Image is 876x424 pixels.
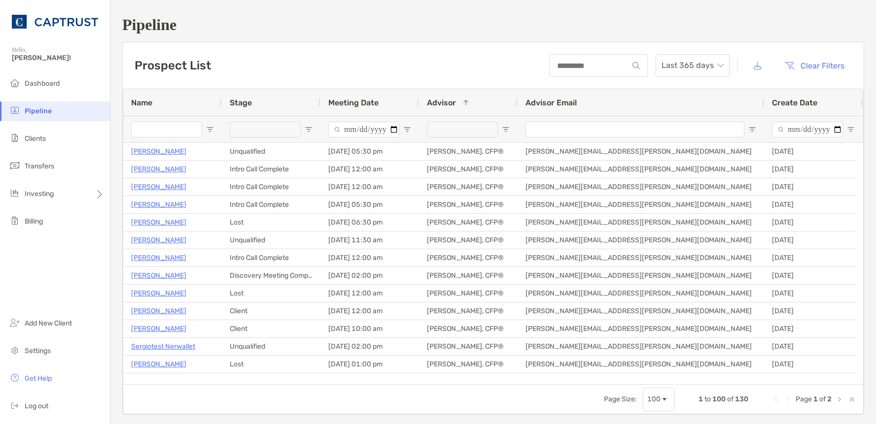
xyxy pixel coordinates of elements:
span: Get Help [25,374,52,383]
img: add_new_client icon [9,317,21,328]
a: [PERSON_NAME] [131,216,186,228]
div: Intro Call Complete [222,161,320,178]
span: of [819,395,826,403]
div: [DATE] 12:00 am [320,302,419,320]
div: [PERSON_NAME][EMAIL_ADDRESS][PERSON_NAME][DOMAIN_NAME] [518,356,764,373]
span: 100 [712,395,726,403]
img: get-help icon [9,372,21,384]
p: Sergiotest Nerwallet [131,340,195,353]
span: 1 [813,395,818,403]
div: [PERSON_NAME], CFP® [419,302,518,320]
a: [PERSON_NAME] [131,234,186,246]
a: [PERSON_NAME] [131,376,186,388]
span: Settings [25,347,51,355]
input: Create Date Filter Input [772,122,843,137]
button: Open Filter Menu [206,126,214,133]
div: [DATE] 12:00 am [320,285,419,302]
div: [PERSON_NAME], CFP® [419,373,518,391]
div: First Page [772,395,780,403]
div: [DATE] [764,231,863,249]
button: Open Filter Menu [847,126,855,133]
div: [PERSON_NAME], CFP® [419,267,518,284]
span: Pipeline [25,107,52,115]
div: Next Page [836,395,843,403]
button: Open Filter Menu [305,126,313,133]
span: 130 [735,395,748,403]
span: Name [131,98,152,107]
div: [DATE] 12:00 am [320,249,419,266]
div: [PERSON_NAME][EMAIL_ADDRESS][PERSON_NAME][DOMAIN_NAME] [518,302,764,320]
div: [DATE] 02:00 pm [320,267,419,284]
img: input icon [632,62,640,69]
div: [DATE] [764,302,863,320]
div: [PERSON_NAME], CFP® [419,178,518,196]
input: Advisor Email Filter Input [526,122,744,137]
div: [DATE] [764,214,863,231]
div: [DATE] [764,249,863,266]
button: Open Filter Menu [748,126,756,133]
img: transfers icon [9,160,21,171]
div: [DATE] [764,196,863,213]
div: [DATE] [764,267,863,284]
div: Previous Page [784,395,792,403]
div: Intro Call Complete [222,196,320,213]
p: [PERSON_NAME] [131,287,186,299]
a: [PERSON_NAME] [131,269,186,282]
a: [PERSON_NAME] [131,181,186,193]
span: [PERSON_NAME]! [12,54,104,62]
img: CAPTRUST Logo [12,4,98,39]
div: Discovery Meeting Complete [222,267,320,284]
div: [DATE] [764,178,863,196]
div: Lost [222,285,320,302]
img: investing icon [9,187,21,199]
div: [DATE] [764,285,863,302]
div: 100 [647,395,661,403]
span: Last 365 days [662,55,724,76]
div: [PERSON_NAME][EMAIL_ADDRESS][PERSON_NAME][DOMAIN_NAME] [518,214,764,231]
div: Last Page [847,395,855,403]
input: Meeting Date Filter Input [328,122,399,137]
div: Lost [222,373,320,391]
a: [PERSON_NAME] [131,358,186,370]
button: Clear Filters [777,55,852,76]
input: Name Filter Input [131,122,202,137]
span: Advisor Email [526,98,577,107]
span: Investing [25,190,54,198]
span: Stage [230,98,252,107]
p: [PERSON_NAME] [131,163,186,175]
button: Open Filter Menu [403,126,411,133]
a: [PERSON_NAME] [131,323,186,335]
a: [PERSON_NAME] [131,305,186,317]
div: [PERSON_NAME][EMAIL_ADDRESS][PERSON_NAME][DOMAIN_NAME] [518,267,764,284]
span: of [727,395,734,403]
div: [PERSON_NAME], CFP® [419,249,518,266]
div: Lost [222,214,320,231]
div: [DATE] [764,356,863,373]
a: [PERSON_NAME] [131,252,186,264]
div: Page Size [643,388,675,411]
span: Dashboard [25,79,60,88]
div: Page Size: [604,395,637,403]
span: Log out [25,402,48,410]
div: [PERSON_NAME], CFP® [419,214,518,231]
div: [PERSON_NAME], CFP® [419,356,518,373]
span: Clients [25,134,46,143]
p: [PERSON_NAME] [131,145,186,158]
div: Intro Call Complete [222,249,320,266]
div: Unqualified [222,231,320,249]
div: [PERSON_NAME][EMAIL_ADDRESS][PERSON_NAME][DOMAIN_NAME] [518,373,764,391]
div: [PERSON_NAME], CFP® [419,231,518,249]
div: [DATE] 12:00 am [320,161,419,178]
div: [DATE] 12:00 am [320,373,419,391]
div: [PERSON_NAME][EMAIL_ADDRESS][PERSON_NAME][DOMAIN_NAME] [518,178,764,196]
div: [PERSON_NAME][EMAIL_ADDRESS][PERSON_NAME][DOMAIN_NAME] [518,285,764,302]
div: Intro Call Complete [222,178,320,196]
div: [PERSON_NAME], CFP® [419,143,518,160]
div: [DATE] 02:00 pm [320,338,419,355]
img: settings icon [9,344,21,356]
